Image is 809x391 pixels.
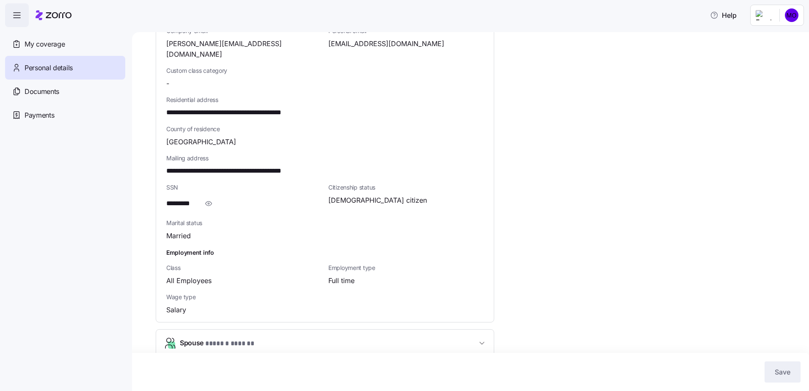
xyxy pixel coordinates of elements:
[166,66,322,75] span: Custom class category
[166,275,212,286] span: All Employees
[328,275,355,286] span: Full time
[765,361,801,383] button: Save
[166,183,322,192] span: SSN
[166,137,236,147] span: [GEOGRAPHIC_DATA]
[328,39,444,49] span: [EMAIL_ADDRESS][DOMAIN_NAME]
[775,367,790,377] span: Save
[328,195,427,206] span: [DEMOGRAPHIC_DATA] citizen
[756,10,773,20] img: Employer logo
[166,39,322,60] span: [PERSON_NAME][EMAIL_ADDRESS][DOMAIN_NAME]
[166,78,169,89] span: -
[166,305,186,315] span: Salary
[25,86,59,97] span: Documents
[5,32,125,56] a: My coverage
[328,264,484,272] span: Employment type
[166,125,484,133] span: County of residence
[25,63,73,73] span: Personal details
[166,96,484,104] span: Residential address
[166,293,322,301] span: Wage type
[5,80,125,103] a: Documents
[166,248,484,257] h1: Employment info
[166,264,322,272] span: Class
[703,7,743,24] button: Help
[180,338,256,349] span: Spouse
[166,219,322,227] span: Marital status
[166,154,484,162] span: Mailing address
[25,110,54,121] span: Payments
[5,56,125,80] a: Personal details
[25,39,65,50] span: My coverage
[710,10,737,20] span: Help
[5,103,125,127] a: Payments
[328,183,484,192] span: Citizenship status
[785,8,798,22] img: 03cc54cd1f23a6168b88204f9a8f1e0f
[166,231,191,241] span: Married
